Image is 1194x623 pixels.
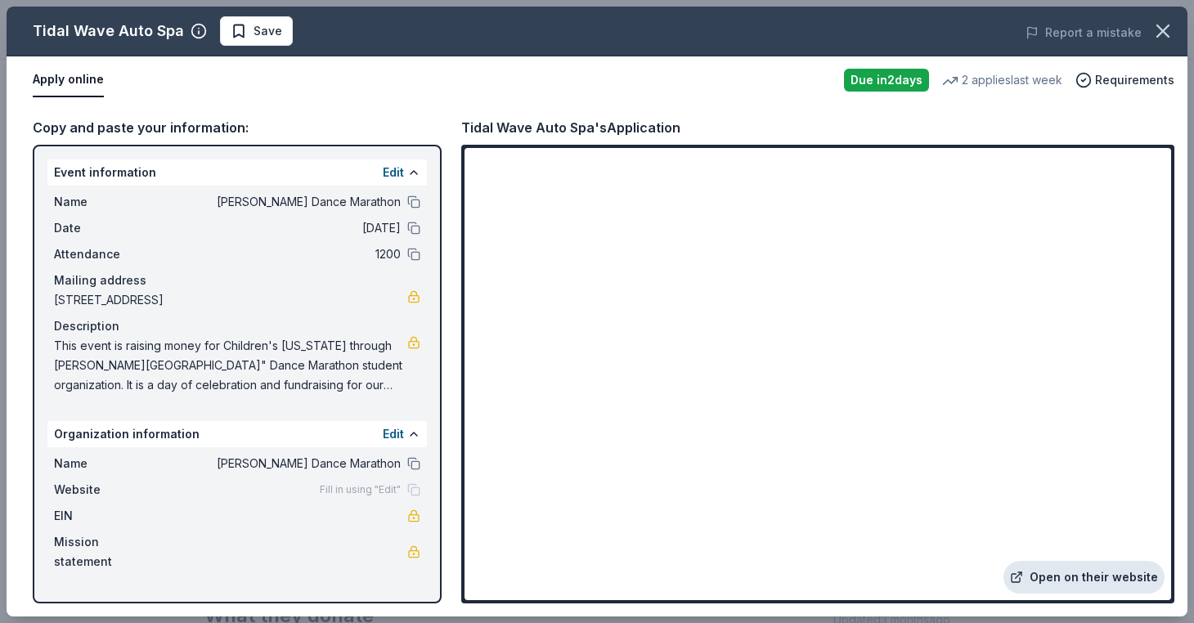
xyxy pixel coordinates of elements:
div: Event information [47,159,427,186]
span: 1200 [164,244,401,264]
span: Mission statement [54,532,164,571]
button: Edit [383,424,404,444]
div: Copy and paste your information: [33,117,442,138]
div: 2 applies last week [942,70,1062,90]
div: Tidal Wave Auto Spa [33,18,184,44]
span: Attendance [54,244,164,264]
span: Requirements [1095,70,1174,90]
span: Name [54,454,164,473]
button: Report a mistake [1026,23,1142,43]
span: Name [54,192,164,212]
button: Requirements [1075,70,1174,90]
div: Tidal Wave Auto Spa's Application [461,117,680,138]
span: [PERSON_NAME] Dance Marathon [164,454,401,473]
span: Fill in using "Edit" [320,483,401,496]
span: Date [54,218,164,238]
span: Website [54,480,164,500]
span: [DATE] [164,218,401,238]
div: Organization information [47,421,427,447]
button: Save [220,16,293,46]
span: [STREET_ADDRESS] [54,290,407,310]
span: [PERSON_NAME] Dance Marathon [164,192,401,212]
span: This event is raising money for Children's [US_STATE] through [PERSON_NAME][GEOGRAPHIC_DATA]" Dan... [54,336,407,395]
div: Due in 2 days [844,69,929,92]
div: Description [54,316,420,336]
a: Open on their website [1003,561,1165,594]
span: Save [254,21,282,41]
button: Apply online [33,63,104,97]
button: Edit [383,163,404,182]
span: EIN [54,506,164,526]
div: Mailing address [54,271,420,290]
